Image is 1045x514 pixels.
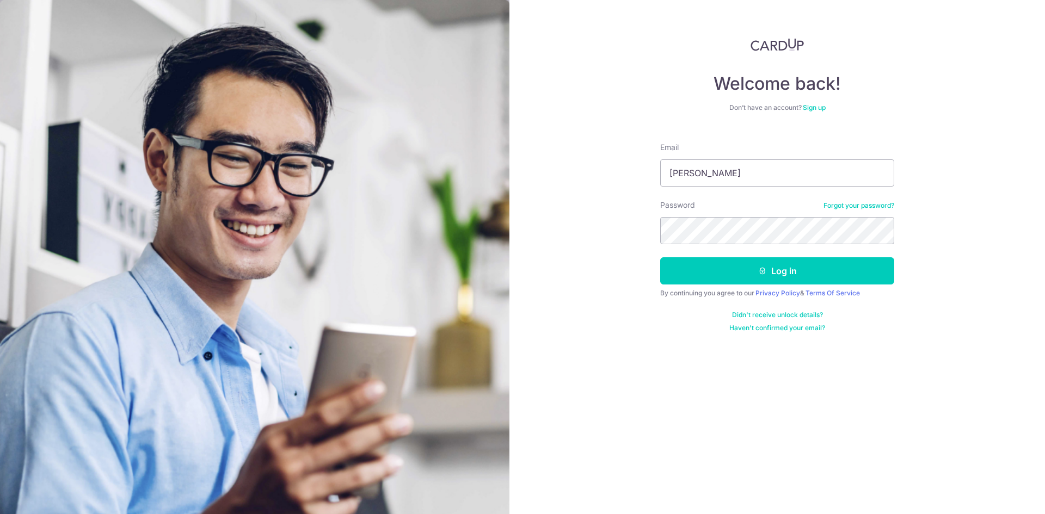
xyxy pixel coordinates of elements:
a: Forgot your password? [823,201,894,210]
a: Haven't confirmed your email? [729,324,825,332]
a: Privacy Policy [755,289,800,297]
input: Enter your Email [660,159,894,187]
label: Email [660,142,679,153]
a: Terms Of Service [806,289,860,297]
label: Password [660,200,695,210]
img: CardUp Logo [751,38,804,51]
button: Log in [660,257,894,284]
a: Sign up [803,103,826,112]
div: By continuing you agree to our & [660,289,894,298]
div: Don’t have an account? [660,103,894,112]
a: Didn't receive unlock details? [732,311,823,319]
h4: Welcome back! [660,73,894,95]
